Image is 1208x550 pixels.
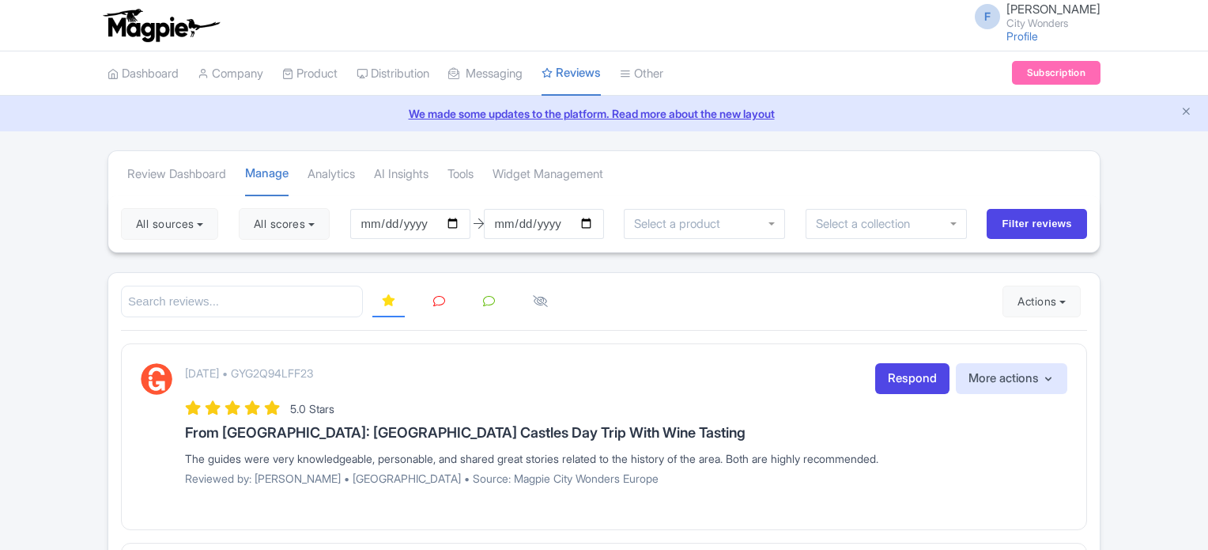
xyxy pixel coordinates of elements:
a: Review Dashboard [127,153,226,196]
button: All scores [239,208,330,240]
input: Search reviews... [121,286,363,318]
a: Widget Management [493,153,603,196]
a: Messaging [448,52,523,96]
a: Tools [447,153,474,196]
button: Close announcement [1180,104,1192,122]
button: More actions [956,363,1067,394]
span: 5.0 Stars [290,402,334,415]
button: Actions [1002,286,1081,317]
a: Distribution [357,52,429,96]
a: Other [620,52,663,96]
a: Respond [875,363,949,394]
small: City Wonders [1006,18,1100,28]
a: Subscription [1012,61,1100,85]
button: All sources [121,208,218,240]
span: F [975,4,1000,29]
a: Reviews [542,51,601,97]
div: The guides were very knowledgeable, personable, and shared great stories related to the history o... [185,450,1067,467]
h3: From [GEOGRAPHIC_DATA]: [GEOGRAPHIC_DATA] Castles Day Trip With Wine Tasting [185,425,1067,441]
input: Filter reviews [987,209,1087,239]
a: Dashboard [108,52,179,96]
a: AI Insights [374,153,428,196]
img: GetYourGuide Logo [141,363,172,395]
p: Reviewed by: [PERSON_NAME] • [GEOGRAPHIC_DATA] • Source: Magpie City Wonders Europe [185,470,1067,487]
img: logo-ab69f6fb50320c5b225c76a69d11143b.png [100,8,222,43]
input: Select a product [634,217,722,231]
a: Product [282,52,338,96]
a: Company [198,52,263,96]
a: F [PERSON_NAME] City Wonders [965,3,1100,28]
a: Analytics [308,153,355,196]
a: Manage [245,152,289,197]
a: We made some updates to the platform. Read more about the new layout [9,105,1199,122]
p: [DATE] • GYG2Q94LFF23 [185,365,313,381]
span: [PERSON_NAME] [1006,2,1100,17]
input: Select a collection [816,217,913,231]
a: Profile [1006,29,1038,43]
